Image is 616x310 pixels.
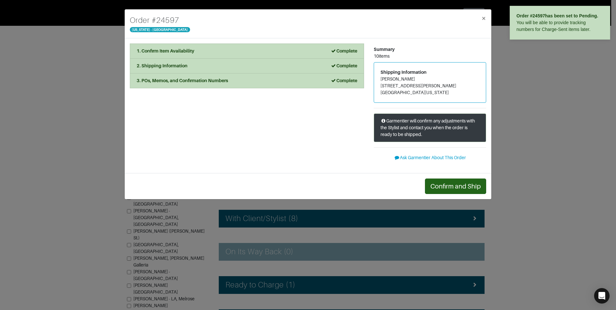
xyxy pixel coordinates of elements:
button: Close [476,9,491,27]
strong: 3. POs, Memos, and Confirmation Numbers [137,78,228,83]
div: Open Intercom Messenger [594,288,610,304]
div: Order # 24597 has been set to Pending. [516,13,603,19]
address: [PERSON_NAME] [STREET_ADDRESS][PERSON_NAME] [GEOGRAPHIC_DATA][US_STATE] [380,76,479,96]
div: Summary [374,46,486,53]
div: Garmentier will confirm any adjustments with the Stylist and contact you when the order is ready ... [374,113,486,142]
strong: 1. Confirm Item Availability [137,48,194,53]
div: You will be able to provide tracking numbers for Charge-Sent items later. [516,19,603,33]
strong: Complete [331,48,357,53]
button: Confirm and Ship [425,179,486,194]
h4: Order # 24597 [130,15,190,26]
span: × [481,14,486,23]
div: 10 items [374,53,486,60]
strong: Complete [331,78,357,83]
button: Ask Garmentier About This Order [374,153,486,163]
strong: Complete [331,63,357,68]
span: Shipping Information [380,70,427,75]
span: [US_STATE] - [GEOGRAPHIC_DATA] [130,27,190,32]
strong: 2. Shipping Information [137,63,188,68]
